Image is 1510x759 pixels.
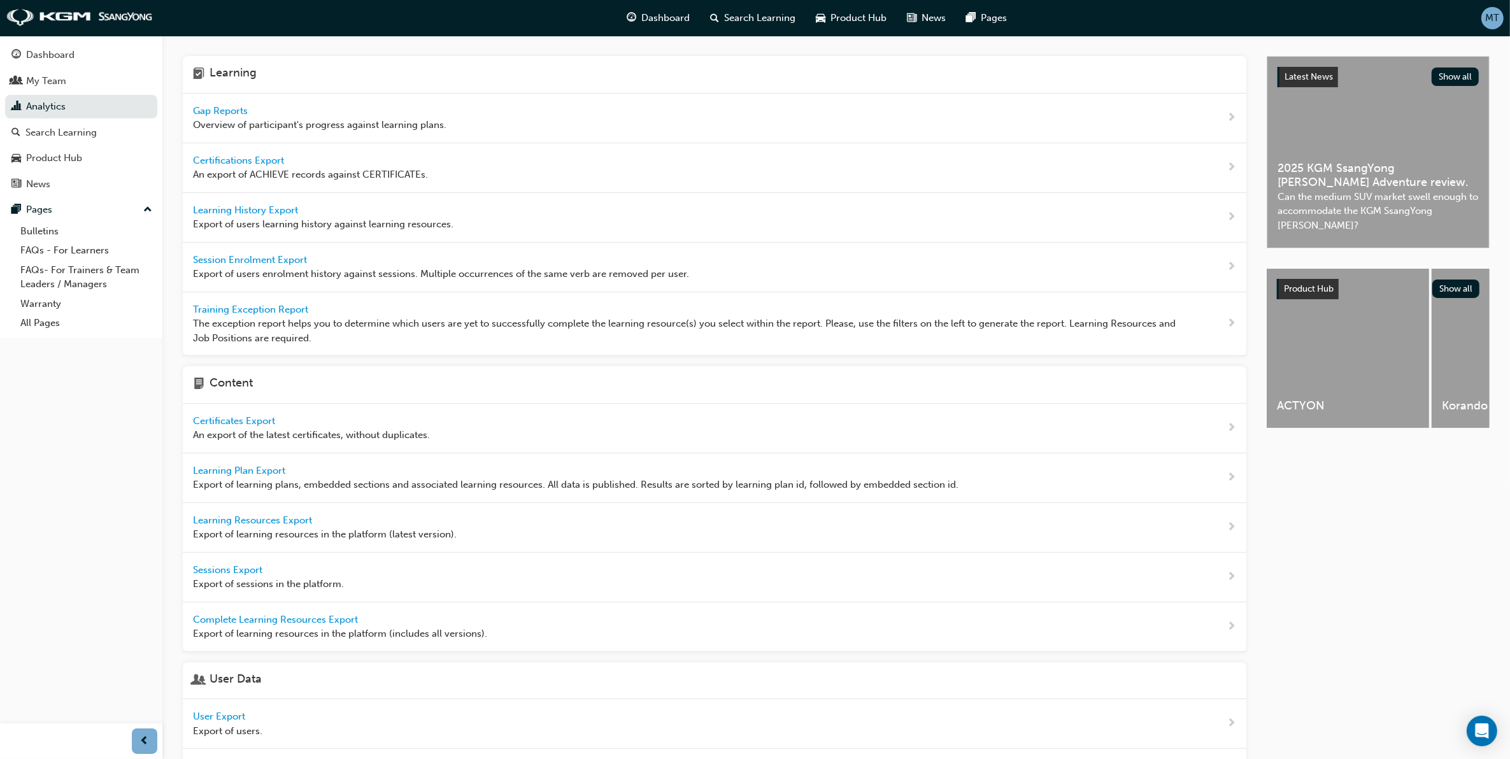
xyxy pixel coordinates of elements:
a: All Pages [15,313,157,333]
span: An export of the latest certificates, without duplicates. [193,428,430,443]
a: Gap Reports Overview of participant's progress against learning plans.next-icon [183,94,1246,143]
span: next-icon [1227,520,1236,536]
span: learning-icon [193,66,204,83]
div: Product Hub [26,151,82,166]
a: Complete Learning Resources Export Export of learning resources in the platform (includes all ver... [183,602,1246,652]
span: up-icon [143,202,152,218]
button: DashboardMy TeamAnalyticsSearch LearningProduct HubNews [5,41,157,198]
a: Session Enrolment Export Export of users enrolment history against sessions. Multiple occurrences... [183,243,1246,292]
span: next-icon [1227,316,1236,332]
a: Learning Resources Export Export of learning resources in the platform (latest version).next-icon [183,503,1246,553]
span: Certificates Export [193,415,278,427]
img: kgm [6,9,153,27]
span: Gap Reports [193,105,250,117]
span: The exception report helps you to determine which users are yet to successfully complete the lear... [193,316,1186,345]
span: Session Enrolment Export [193,254,310,266]
span: Learning History Export [193,204,301,216]
span: Certifications Export [193,155,287,166]
span: next-icon [1227,420,1236,436]
a: Latest NewsShow all [1278,67,1479,87]
span: News [922,11,946,25]
span: pages-icon [11,204,21,216]
span: Complete Learning Resources Export [193,614,360,625]
span: search-icon [11,127,20,139]
span: next-icon [1227,110,1236,126]
button: Pages [5,198,157,222]
a: Dashboard [5,43,157,67]
span: chart-icon [11,101,21,113]
span: user-icon [193,672,204,689]
span: next-icon [1227,716,1236,732]
span: Overview of participant's progress against learning plans. [193,118,446,132]
span: User Export [193,711,248,722]
span: Export of users enrolment history against sessions. Multiple occurrences of the same verb are rem... [193,267,689,281]
span: MT [1486,11,1500,25]
span: Export of learning resources in the platform (latest version). [193,527,457,542]
a: FAQs- For Trainers & Team Leaders / Managers [15,260,157,294]
div: Pages [26,202,52,217]
a: Certificates Export An export of the latest certificates, without duplicates.next-icon [183,404,1246,453]
span: 2025 KGM SsangYong [PERSON_NAME] Adventure review. [1278,161,1479,190]
a: Certifications Export An export of ACHIEVE records against CERTIFICATEs.next-icon [183,143,1246,193]
a: Sessions Export Export of sessions in the platform.next-icon [183,553,1246,602]
span: news-icon [11,179,21,190]
span: next-icon [1227,569,1236,585]
a: Analytics [5,95,157,118]
a: FAQs - For Learners [15,241,157,260]
span: Learning Plan Export [193,465,288,476]
span: search-icon [711,10,720,26]
a: Product Hub [5,146,157,170]
span: prev-icon [140,734,150,749]
h4: User Data [210,672,262,689]
span: pages-icon [967,10,976,26]
span: news-icon [908,10,917,26]
span: Export of users learning history against learning resources. [193,217,453,232]
span: Latest News [1285,71,1333,82]
button: Show all [1432,67,1479,86]
div: My Team [26,74,66,89]
a: ACTYON [1267,269,1429,428]
span: next-icon [1227,259,1236,275]
span: Sessions Export [193,564,265,576]
span: next-icon [1227,209,1236,225]
a: News [5,173,157,196]
span: Product Hub [1284,283,1334,294]
button: MT [1481,7,1504,29]
span: car-icon [816,10,826,26]
div: Search Learning [25,125,97,140]
div: Open Intercom Messenger [1467,716,1497,746]
a: guage-iconDashboard [617,5,701,31]
span: Product Hub [831,11,887,25]
a: pages-iconPages [957,5,1018,31]
a: search-iconSearch Learning [701,5,806,31]
a: Learning History Export Export of users learning history against learning resources.next-icon [183,193,1246,243]
span: Export of sessions in the platform. [193,577,344,592]
span: An export of ACHIEVE records against CERTIFICATEs. [193,167,428,182]
button: Show all [1432,280,1480,298]
a: news-iconNews [897,5,957,31]
a: Product HubShow all [1277,279,1479,299]
span: Search Learning [725,11,796,25]
div: News [26,177,50,192]
span: page-icon [193,376,204,393]
span: Export of learning plans, embedded sections and associated learning resources. All data is publis... [193,478,958,492]
span: Can the medium SUV market swell enough to accommodate the KGM SsangYong [PERSON_NAME]? [1278,190,1479,233]
span: Learning Resources Export [193,514,315,526]
span: Export of learning resources in the platform (includes all versions). [193,627,487,641]
span: Pages [981,11,1008,25]
div: Dashboard [26,48,75,62]
h4: Learning [210,66,257,83]
a: Latest NewsShow all2025 KGM SsangYong [PERSON_NAME] Adventure review.Can the medium SUV market sw... [1267,56,1490,248]
span: car-icon [11,153,21,164]
span: Dashboard [642,11,690,25]
a: Search Learning [5,121,157,145]
span: guage-icon [627,10,637,26]
span: Training Exception Report [193,304,311,315]
span: next-icon [1227,619,1236,635]
span: next-icon [1227,160,1236,176]
a: Training Exception Report The exception report helps you to determine which users are yet to succ... [183,292,1246,357]
a: Warranty [15,294,157,314]
a: Bulletins [15,222,157,241]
